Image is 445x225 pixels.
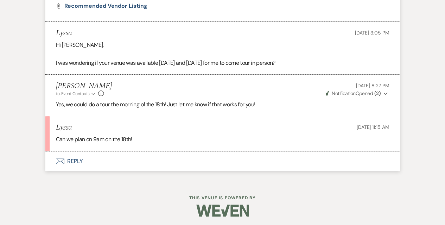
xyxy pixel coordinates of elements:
button: Reply [45,151,400,171]
strong: ( 2 ) [374,90,380,96]
span: [DATE] 11:15 AM [357,124,389,130]
h5: [PERSON_NAME] [56,82,112,90]
p: Can we plan on 9am on the 18th! [56,135,389,144]
p: Yes, we could do a tour the morning of the 18th! Just let me know if that works for you! [56,100,389,109]
span: Notification [332,90,355,96]
h5: Lyssa [56,29,72,38]
span: [DATE] 8:27 PM [356,82,389,89]
span: Opened [325,90,381,96]
h5: Lyssa [56,123,72,132]
p: I was wondering if your venue was available [DATE] and [DATE] for me to come tour in person? [56,58,389,68]
span: [DATE] 3:05 PM [355,30,389,36]
button: to: Event Contacts [56,90,96,97]
p: Hi [PERSON_NAME], [56,40,389,50]
span: Recommended Vendor Listing [64,2,147,10]
a: Recommended Vendor Listing [64,3,147,9]
span: to: Event Contacts [56,91,90,96]
button: NotificationOpened (2) [324,90,389,97]
img: Weven Logo [196,198,249,223]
